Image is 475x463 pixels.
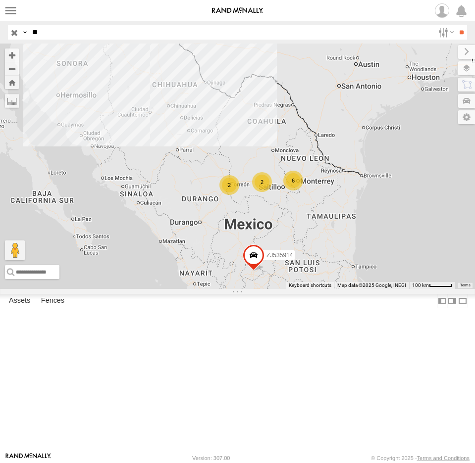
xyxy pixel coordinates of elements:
[371,455,470,461] div: © Copyright 2025 -
[437,294,447,308] label: Dock Summary Table to the Left
[458,294,468,308] label: Hide Summary Table
[458,110,475,124] label: Map Settings
[5,240,25,260] button: Drag Pegman onto the map to open Street View
[337,282,406,288] span: Map data ©2025 Google, INEGI
[409,282,455,289] button: Map Scale: 100 km per 43 pixels
[212,7,264,14] img: rand-logo.svg
[412,282,429,288] span: 100 km
[5,453,51,463] a: Visit our Website
[4,294,35,308] label: Assets
[5,48,19,62] button: Zoom in
[36,294,69,308] label: Fences
[266,251,293,258] span: ZJ535914
[252,172,272,192] div: 2
[283,171,303,190] div: 6
[21,25,29,40] label: Search Query
[417,455,470,461] a: Terms and Conditions
[5,94,19,108] label: Measure
[5,62,19,76] button: Zoom out
[219,175,239,195] div: 2
[447,294,457,308] label: Dock Summary Table to the Right
[460,283,471,287] a: Terms (opens in new tab)
[5,76,19,89] button: Zoom Home
[434,25,456,40] label: Search Filter Options
[289,282,331,289] button: Keyboard shortcuts
[192,455,230,461] div: Version: 307.00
